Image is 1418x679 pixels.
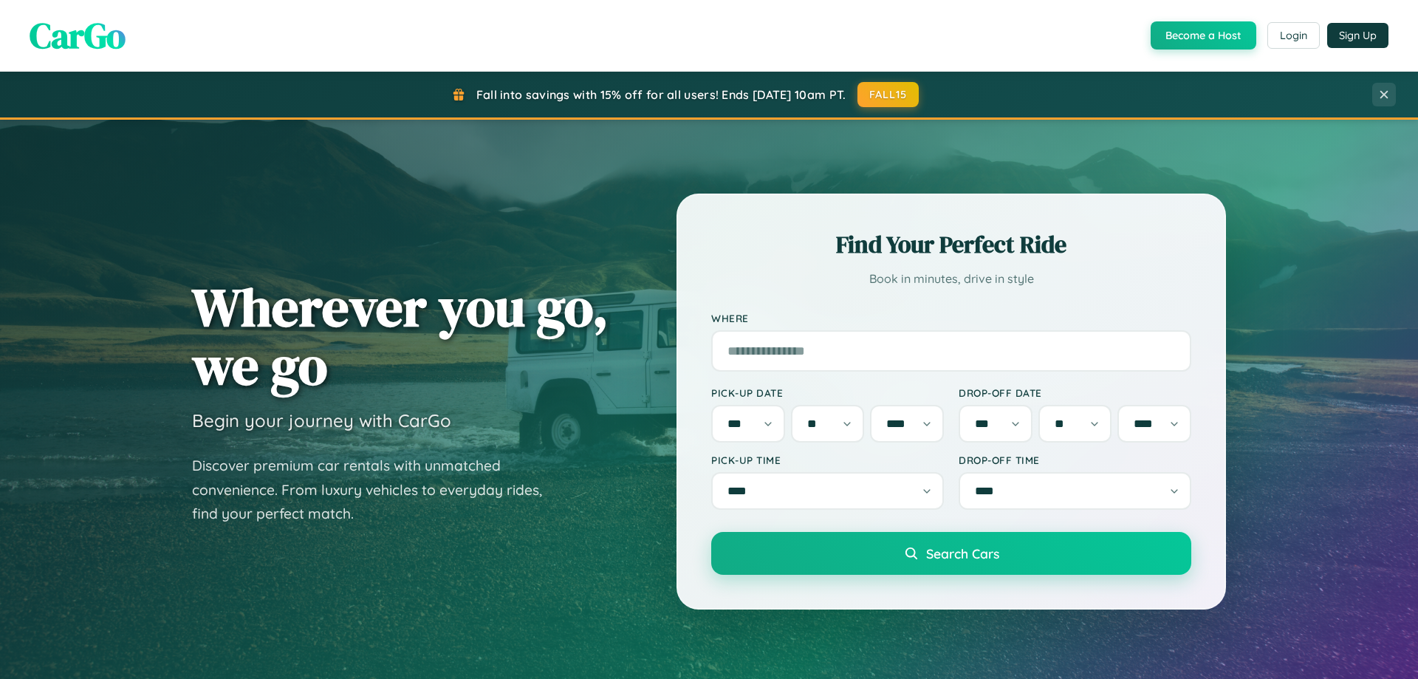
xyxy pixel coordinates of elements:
p: Discover premium car rentals with unmatched convenience. From luxury vehicles to everyday rides, ... [192,454,561,526]
p: Book in minutes, drive in style [711,268,1191,290]
h2: Find Your Perfect Ride [711,228,1191,261]
button: FALL15 [857,82,919,107]
label: Where [711,312,1191,324]
label: Drop-off Date [959,386,1191,399]
span: Fall into savings with 15% off for all users! Ends [DATE] 10am PT. [476,87,846,102]
label: Pick-up Time [711,454,944,466]
h3: Begin your journey with CarGo [192,409,451,431]
button: Search Cars [711,532,1191,575]
button: Sign Up [1327,23,1388,48]
span: Search Cars [926,545,999,562]
label: Drop-off Time [959,454,1191,466]
h1: Wherever you go, we go [192,278,609,395]
label: Pick-up Date [711,386,944,399]
button: Login [1267,22,1320,49]
button: Become a Host [1151,21,1256,50]
span: CarGo [30,11,126,60]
